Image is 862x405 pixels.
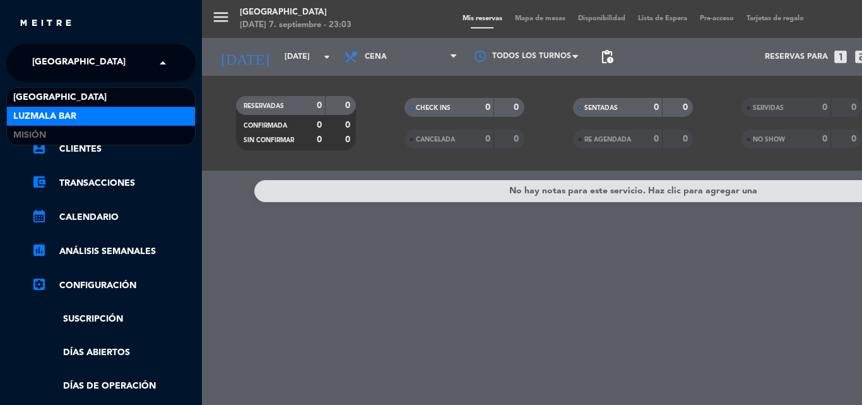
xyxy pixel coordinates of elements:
[32,176,196,191] a: account_balance_walletTransacciones
[32,174,47,190] i: account_balance_wallet
[13,128,46,143] span: Misión
[32,379,196,394] a: Días de Operación
[32,140,47,155] i: account_box
[19,19,73,28] img: MEITRE
[32,210,196,225] a: calendar_monthCalendario
[13,90,107,105] span: [GEOGRAPHIC_DATA]
[599,49,615,64] span: pending_actions
[32,278,196,293] a: Configuración
[32,142,196,157] a: account_boxClientes
[32,244,196,259] a: assessmentANÁLISIS SEMANALES
[32,312,196,327] a: Suscripción
[32,346,196,360] a: Días abiertos
[13,109,76,124] span: Luzmala Bar
[32,209,47,224] i: calendar_month
[32,277,47,292] i: settings_applications
[32,243,47,258] i: assessment
[32,50,126,76] span: [GEOGRAPHIC_DATA]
